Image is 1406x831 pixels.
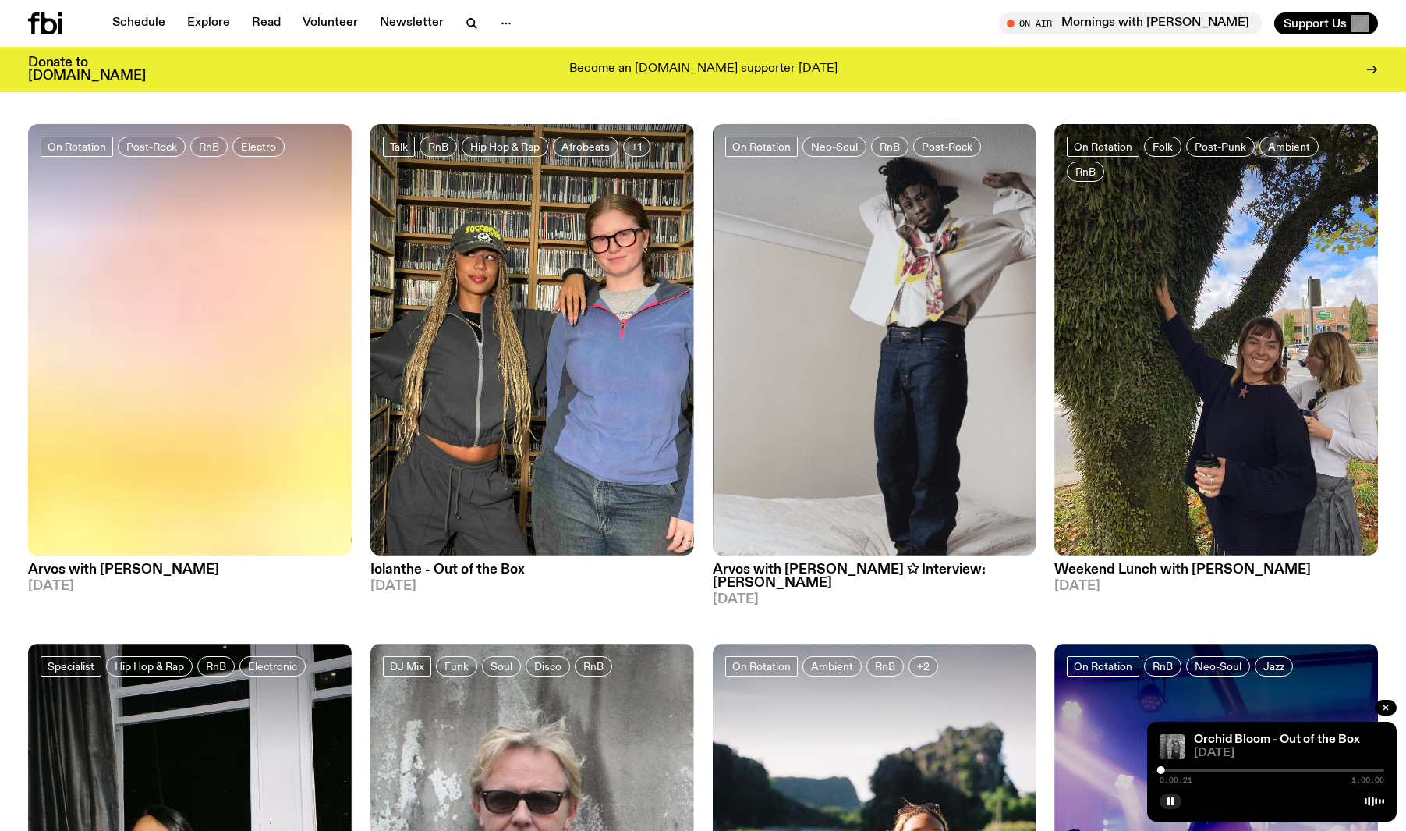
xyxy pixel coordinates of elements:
span: Post-Rock [126,140,177,152]
a: Weekend Lunch with [PERSON_NAME][DATE] [1054,556,1378,593]
span: Hip Hop & Rap [470,140,540,152]
a: Hip Hop & Rap [106,656,193,677]
a: Talk [383,137,415,157]
h3: Arvos with [PERSON_NAME] ✩ Interview: [PERSON_NAME] [713,563,1036,590]
span: Talk [390,140,408,152]
span: Soul [491,660,512,672]
a: Ambient [802,656,862,677]
p: Become an [DOMAIN_NAME] supporter [DATE] [569,62,838,76]
img: Matt Do & Orchid Bloom [1160,734,1185,759]
img: OB standing on a mattress with his hands above his head touching the roof. He is wearing a white ... [713,124,1036,556]
span: Hip Hop & Rap [115,660,184,672]
span: Post-Punk [1195,140,1246,152]
span: RnB [1153,660,1173,672]
span: [DATE] [713,593,1036,606]
a: RnB [866,656,904,677]
span: [DATE] [28,580,352,593]
a: Orchid Bloom - Out of the Box [1194,733,1360,746]
span: Neo-Soul [811,140,858,152]
a: Arvos with [PERSON_NAME][DATE] [28,556,352,593]
a: Explore [178,12,239,34]
span: RnB [583,660,604,672]
a: RnB [575,656,612,677]
button: Support Us [1274,12,1378,34]
a: Schedule [103,12,175,34]
h3: Arvos with [PERSON_NAME] [28,563,352,577]
span: Electro [241,140,276,152]
button: +1 [623,137,650,157]
a: RnB [871,137,908,157]
button: On AirMornings with [PERSON_NAME] [999,12,1262,34]
span: Post-Rock [922,140,972,152]
span: Support Us [1284,16,1347,30]
span: Ambient [1268,140,1310,152]
a: DJ Mix [383,656,431,677]
span: Folk [1153,140,1173,152]
span: +1 [632,140,642,152]
a: Neo-Soul [1186,656,1250,677]
a: Funk [436,656,477,677]
span: On Rotation [732,140,791,152]
h3: Donate to [DOMAIN_NAME] [28,56,146,83]
a: Ambient [1259,137,1319,157]
span: DJ Mix [390,660,424,672]
a: Electro [232,137,285,157]
span: RnB [428,140,448,152]
a: RnB [420,137,457,157]
a: On Rotation [1067,656,1139,677]
a: Neo-Soul [802,137,866,157]
a: Folk [1144,137,1181,157]
a: On Rotation [1067,137,1139,157]
a: On Rotation [725,137,798,157]
a: Newsletter [370,12,453,34]
a: Post-Rock [913,137,981,157]
a: On Rotation [725,656,798,677]
a: RnB [1144,656,1181,677]
span: On Rotation [1074,660,1132,672]
a: RnB [197,656,235,677]
button: +2 [908,656,938,677]
span: [DATE] [1054,580,1378,593]
img: Kate and Iolanthe pose together in the music library. [370,124,694,556]
span: [DATE] [1194,748,1384,759]
a: Electronic [239,656,306,677]
a: Jazz [1255,656,1293,677]
span: [DATE] [370,580,694,593]
a: Post-Rock [118,137,186,157]
span: +2 [917,660,930,672]
span: Electronic [248,660,297,672]
span: Neo-Soul [1195,660,1241,672]
span: 1:00:00 [1351,776,1384,784]
span: RnB [199,140,219,152]
a: On Rotation [41,137,113,157]
h3: Iolanthe - Out of the Box [370,563,694,577]
a: Soul [482,656,521,677]
span: RnB [1075,165,1096,177]
span: Funk [444,660,469,672]
a: Disco [526,656,570,677]
a: Iolanthe - Out of the Box[DATE] [370,556,694,593]
span: On Rotation [1074,140,1132,152]
span: Afrobeats [561,140,610,152]
span: RnB [875,660,895,672]
span: 0:00:21 [1160,776,1192,784]
a: RnB [190,137,228,157]
h3: Weekend Lunch with [PERSON_NAME] [1054,563,1378,577]
span: On Rotation [732,660,791,672]
a: Hip Hop & Rap [462,137,548,157]
span: Disco [534,660,561,672]
span: Ambient [811,660,853,672]
a: RnB [1067,162,1104,182]
a: Afrobeats [553,137,618,157]
a: Read [243,12,290,34]
a: Specialist [41,656,101,677]
a: Post-Punk [1186,137,1255,157]
a: Arvos with [PERSON_NAME] ✩ Interview: [PERSON_NAME][DATE] [713,556,1036,606]
span: RnB [880,140,900,152]
span: Specialist [48,660,94,672]
span: Jazz [1263,660,1284,672]
span: RnB [206,660,226,672]
span: On Rotation [48,140,106,152]
a: Volunteer [293,12,367,34]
